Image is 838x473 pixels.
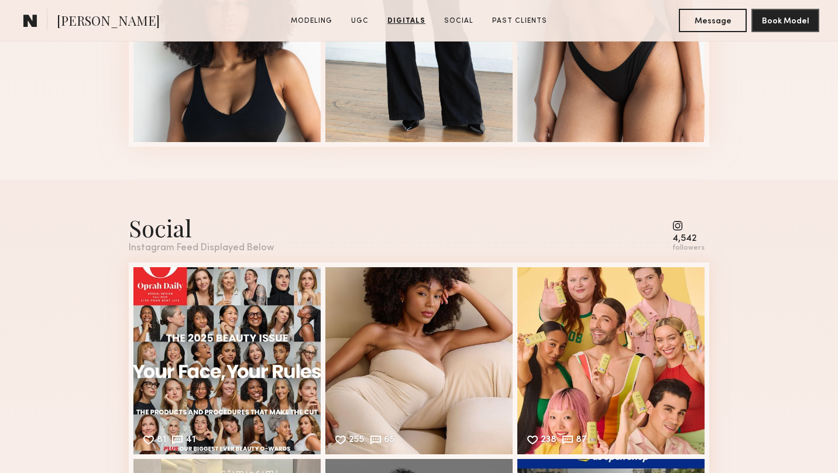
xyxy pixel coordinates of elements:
[129,243,274,253] div: Instagram Feed Displayed Below
[672,234,705,243] div: 4,542
[157,436,166,446] div: 81
[672,244,705,253] div: followers
[487,16,552,26] a: Past Clients
[129,212,274,243] div: Social
[57,12,160,32] span: [PERSON_NAME]
[383,16,430,26] a: Digitals
[346,16,373,26] a: UGC
[679,9,747,32] button: Message
[384,436,395,446] div: 65
[751,9,819,32] button: Book Model
[349,436,365,446] div: 255
[541,436,557,446] div: 238
[576,436,587,446] div: 87
[439,16,478,26] a: Social
[286,16,337,26] a: Modeling
[751,15,819,25] a: Book Model
[186,436,195,446] div: 41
